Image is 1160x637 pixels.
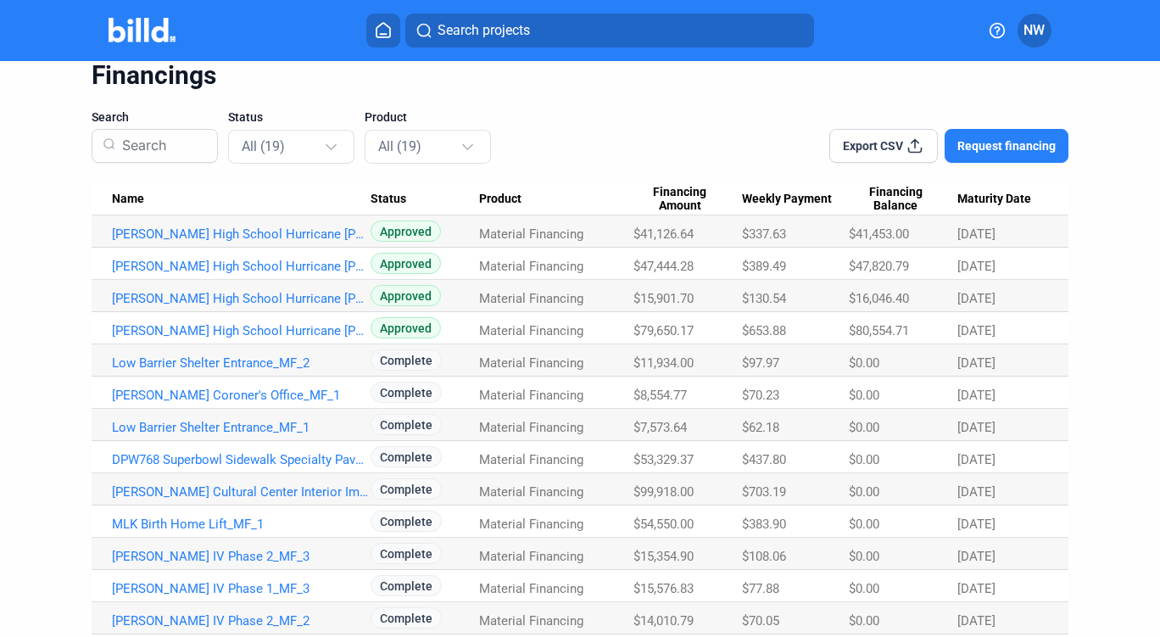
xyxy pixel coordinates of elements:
[957,613,995,629] span: [DATE]
[742,613,779,629] span: $70.05
[957,259,995,274] span: [DATE]
[1023,20,1045,41] span: NW
[957,388,995,403] span: [DATE]
[957,192,1048,207] div: Maturity Date
[112,192,371,207] div: Name
[843,137,903,154] span: Export CSV
[633,291,694,306] span: $15,901.70
[371,543,442,564] span: Complete
[405,14,814,47] button: Search projects
[849,291,909,306] span: $16,046.40
[742,549,786,564] span: $108.06
[371,349,442,371] span: Complete
[957,452,995,467] span: [DATE]
[849,581,879,596] span: $0.00
[742,259,786,274] span: $389.49
[112,355,371,371] a: Low Barrier Shelter Entrance_MF_2
[479,420,583,435] span: Material Financing
[742,355,779,371] span: $97.97
[1018,14,1051,47] button: NW
[849,388,879,403] span: $0.00
[479,259,583,274] span: Material Financing
[378,138,421,154] mat-select-trigger: All (19)
[479,581,583,596] span: Material Financing
[371,414,442,435] span: Complete
[371,192,479,207] div: Status
[742,420,779,435] span: $62.18
[479,192,633,207] div: Product
[112,192,144,207] span: Name
[371,607,442,629] span: Complete
[742,192,850,207] div: Weekly Payment
[742,226,786,242] span: $337.63
[957,323,995,338] span: [DATE]
[633,581,694,596] span: $15,576.83
[633,420,687,435] span: $7,573.64
[479,323,583,338] span: Material Financing
[371,192,406,207] span: Status
[112,259,371,274] a: [PERSON_NAME] High School Hurricane [PERSON_NAME] Repairs_MF_3
[742,323,786,338] span: $653.88
[479,291,583,306] span: Material Financing
[479,549,583,564] span: Material Financing
[112,549,371,564] a: [PERSON_NAME] IV Phase 2_MF_3
[371,382,442,403] span: Complete
[371,317,441,338] span: Approved
[633,259,694,274] span: $47,444.28
[112,517,371,532] a: MLK Birth Home Lift_MF_1
[945,129,1068,163] button: Request financing
[633,185,742,214] div: Financing Amount
[957,484,995,500] span: [DATE]
[365,109,407,126] span: Product
[742,291,786,306] span: $130.54
[371,221,441,242] span: Approved
[849,613,879,629] span: $0.00
[957,581,995,596] span: [DATE]
[479,452,583,467] span: Material Financing
[109,18,176,42] img: Billd Company Logo
[633,484,694,500] span: $99,918.00
[479,355,583,371] span: Material Financing
[115,124,207,168] input: Search
[957,226,995,242] span: [DATE]
[742,484,786,500] span: $703.19
[112,452,371,467] a: DPW768 Superbowl Sidewalk Specialty Pavement Zone 2_MF_1
[228,109,263,126] span: Status
[829,129,938,163] button: Export CSV
[849,355,879,371] span: $0.00
[371,253,441,274] span: Approved
[849,549,879,564] span: $0.00
[479,613,583,629] span: Material Financing
[633,185,727,214] span: Financing Amount
[742,452,786,467] span: $437.80
[479,226,583,242] span: Material Financing
[371,478,442,500] span: Complete
[633,226,694,242] span: $41,126.64
[112,484,371,500] a: [PERSON_NAME] Cultural Center Interior Improvements_MF_1
[112,581,371,596] a: [PERSON_NAME] IV Phase 1_MF_3
[112,613,371,629] a: [PERSON_NAME] IV Phase 2_MF_2
[242,138,285,154] mat-select-trigger: All (19)
[742,192,832,207] span: Weekly Payment
[742,517,786,532] span: $383.90
[957,291,995,306] span: [DATE]
[112,226,371,242] a: [PERSON_NAME] High School Hurricane [PERSON_NAME] Repairs_MF_4
[112,388,371,403] a: [PERSON_NAME] Coroner's Office_MF_1
[742,581,779,596] span: $77.88
[438,20,530,41] span: Search projects
[957,137,1056,154] span: Request financing
[371,446,442,467] span: Complete
[479,388,583,403] span: Material Financing
[479,484,583,500] span: Material Financing
[633,388,687,403] span: $8,554.77
[849,420,879,435] span: $0.00
[957,355,995,371] span: [DATE]
[849,185,942,214] span: Financing Balance
[112,323,371,338] a: [PERSON_NAME] High School Hurricane [PERSON_NAME] Repairs_MF_1
[849,517,879,532] span: $0.00
[849,259,909,274] span: $47,820.79
[957,517,995,532] span: [DATE]
[479,192,521,207] span: Product
[112,291,371,306] a: [PERSON_NAME] High School Hurricane [PERSON_NAME] Repairs_MF_2
[371,285,441,306] span: Approved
